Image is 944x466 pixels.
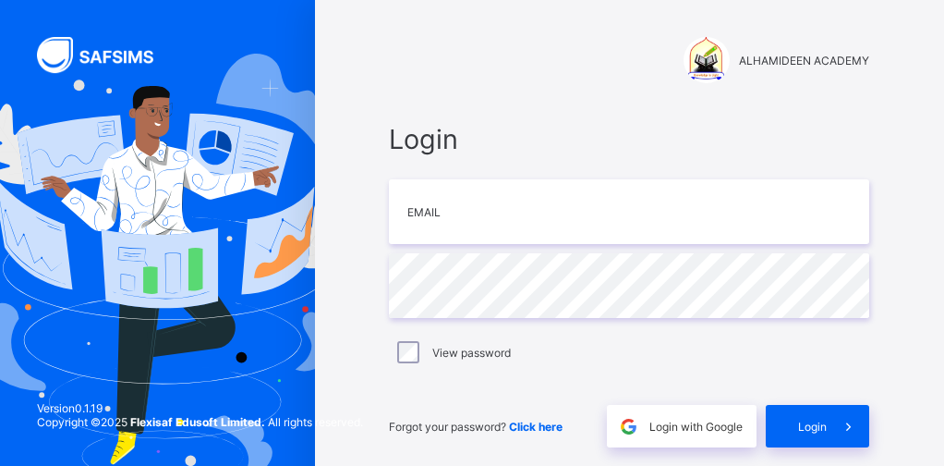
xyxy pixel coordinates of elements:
span: Login with Google [649,420,743,434]
span: Version 0.1.19 [37,401,363,415]
span: Forgot your password? [389,420,563,434]
span: Copyright © 2025 All rights reserved. [37,415,363,429]
img: SAFSIMS Logo [37,37,175,73]
span: Login [798,420,827,434]
label: View password [432,346,511,360]
a: Click here [509,420,563,434]
span: Login [389,123,869,155]
span: ALHAMIDEEN ACADEMY [739,54,869,67]
img: google.396cfc9801f0270233282035f929180a.svg [618,416,639,437]
strong: Flexisaf Edusoft Limited. [130,415,265,429]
